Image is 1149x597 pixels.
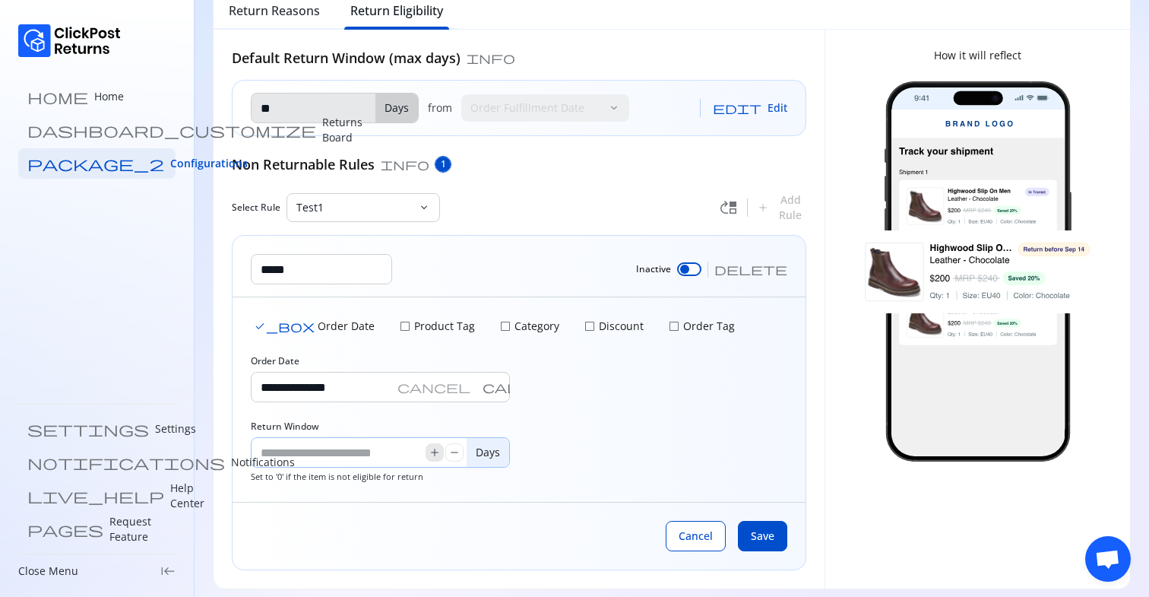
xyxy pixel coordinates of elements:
[254,320,315,332] span: check_box
[296,200,412,215] p: Test1
[27,89,88,104] span: home
[27,522,103,537] span: pages
[470,100,602,116] p: Order Fulfillment Date
[170,481,204,511] p: Help Center
[668,320,680,332] span: check_box_outline_blank
[94,89,124,104] p: Home
[18,24,121,57] img: Logo
[251,421,319,433] label: Return Window
[448,446,461,459] span: remove
[441,158,446,170] span: 1
[315,319,375,334] p: Order Date
[18,514,176,545] a: pages Request Feature
[751,529,774,544] span: Save
[18,447,176,478] a: notifications Notifications
[232,48,461,68] h5: Default Return Window (max days)
[581,316,647,337] button: Discount
[399,320,411,332] span: check_box_outline_blank
[375,94,418,122] p: Days
[713,102,761,114] span: edit
[411,319,475,334] p: Product Tag
[231,455,295,470] p: Notifications
[232,202,280,214] span: Select Rule
[680,319,735,334] p: Order Tag
[636,263,671,275] span: Inactive
[381,158,429,170] span: info
[666,521,726,551] button: Cancel
[679,529,713,544] span: Cancel
[768,100,787,116] span: Edit
[713,93,787,123] button: Edit
[596,319,644,334] p: Discount
[109,514,166,545] p: Request Feature
[396,316,478,337] button: Product Tag
[714,263,787,275] span: delete
[397,381,470,393] span: cancel
[584,320,596,332] span: check_box_outline_blank
[232,154,375,174] h5: Non Returnable Rules
[322,115,362,145] p: Returns Board
[27,421,149,437] span: settings
[27,156,164,171] span: package_2
[251,316,378,337] button: Order Date
[229,2,320,20] h6: Return Reasons
[18,148,176,179] a: package_2 Configurations
[27,122,316,138] span: dashboard_customize
[18,81,176,112] a: home Home
[160,564,176,579] span: keyboard_tab_rtl
[1085,536,1131,582] div: Open chat
[251,355,299,367] label: Order Date
[350,2,443,20] h6: Return Eligibility
[499,320,511,332] span: check_box_outline_blank
[18,115,176,145] a: dashboard_customize Returns Board
[467,52,515,64] span: info
[27,455,225,470] span: notifications
[251,471,423,482] span: Set to '0' if the item is not eligible for return
[483,381,653,393] span: calendar_month
[18,564,176,579] div: Close Menukeyboard_tab_rtl
[428,100,452,116] p: from
[738,521,787,551] button: Save
[418,202,430,214] span: keyboard_arrow_down
[155,421,196,437] p: Settings
[27,488,164,503] span: live_help
[496,316,562,337] button: Category
[18,481,176,511] a: live_help Help Center
[720,198,738,217] span: move_up
[511,319,559,334] p: Category
[665,316,738,337] button: Order Tag
[18,564,78,579] p: Close Menu
[18,414,176,444] a: settings Settings
[934,48,1021,63] p: How it will reflect
[170,156,248,171] span: Configurations
[429,446,441,459] span: add
[467,438,509,467] p: Days
[844,81,1112,462] img: return-image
